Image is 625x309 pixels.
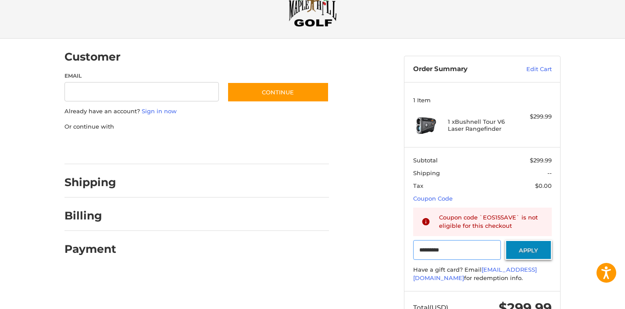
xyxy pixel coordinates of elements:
iframe: PayPal-venmo [211,140,276,155]
span: -- [547,169,552,176]
a: Coupon Code [413,195,453,202]
h3: Order Summary [413,65,507,74]
h2: Payment [64,242,116,256]
iframe: PayPal-paylater [136,140,202,155]
h4: 1 x Bushnell Tour V6 Laser Rangefinder [448,118,515,133]
span: Tax [413,182,423,189]
iframe: PayPal-paypal [62,140,128,155]
div: $299.99 [517,112,552,121]
div: Coupon code `EOS15SAVE` is not eligible for this checkout [439,213,543,230]
span: $0.00 [535,182,552,189]
h2: Shipping [64,176,116,189]
h2: Billing [64,209,116,223]
span: $299.99 [530,157,552,164]
h2: Customer [64,50,121,64]
input: Gift Certificate or Coupon Code [413,240,501,260]
label: Email [64,72,219,80]
span: Subtotal [413,157,438,164]
a: Edit Cart [507,65,552,74]
div: Have a gift card? Email for redemption info. [413,266,552,283]
span: Shipping [413,169,440,176]
p: Or continue with [64,122,329,131]
h3: 1 Item [413,97,552,104]
p: Already have an account? [64,107,329,116]
button: Apply [505,240,552,260]
button: Continue [227,82,329,102]
a: Sign in now [142,108,177,115]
